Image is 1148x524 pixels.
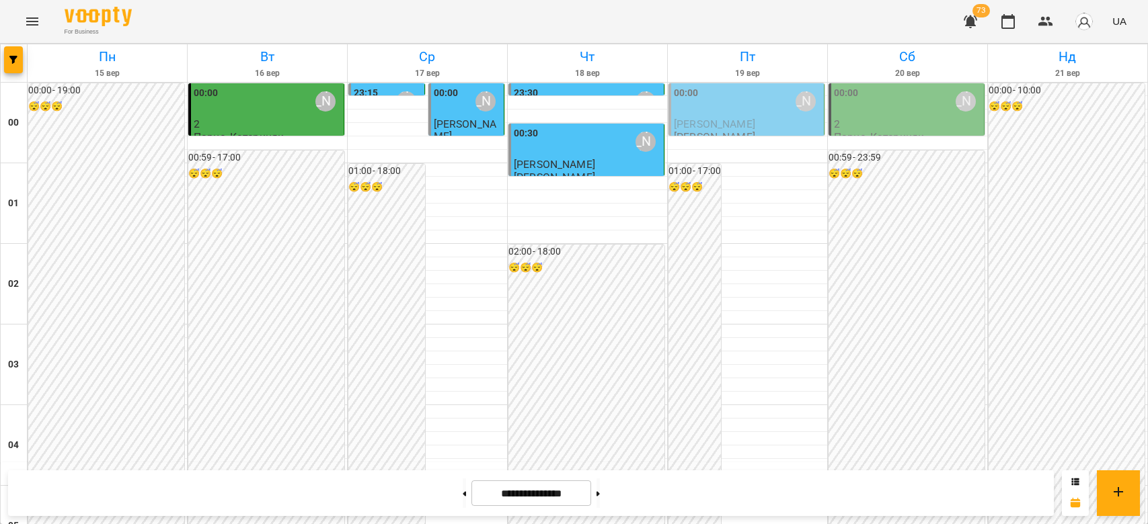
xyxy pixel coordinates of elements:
[674,131,755,142] p: [PERSON_NAME]
[396,91,416,112] div: Олійник Валентин
[989,99,1145,114] h6: 😴😴😴
[670,67,825,80] h6: 19 вер
[28,99,184,114] h6: 😴😴😴
[8,438,19,453] h6: 04
[668,164,721,179] h6: 01:00 - 17:00
[350,46,505,67] h6: Ср
[1075,12,1094,31] img: avatar_s.png
[829,150,985,165] h6: 00:59 - 23:59
[194,118,341,130] p: 2
[8,277,19,292] h6: 02
[475,91,496,112] div: Олійник Валентин
[354,86,379,101] label: 23:15
[956,91,976,112] div: Олійник Валентин
[194,131,283,142] p: Парне_Катериняк
[514,171,595,183] p: [PERSON_NAME]
[834,86,859,101] label: 00:00
[65,28,132,36] span: For Business
[8,357,19,372] h6: 03
[315,91,336,112] div: Олійник Валентин
[670,46,825,67] h6: Пт
[348,164,425,179] h6: 01:00 - 18:00
[508,245,664,259] h6: 02:00 - 18:00
[65,7,132,26] img: Voopty Logo
[434,86,459,101] label: 00:00
[990,46,1145,67] h6: Нд
[830,46,985,67] h6: Сб
[514,158,595,171] span: [PERSON_NAME]
[28,83,184,98] h6: 00:00 - 19:00
[8,116,19,130] h6: 00
[674,118,755,130] span: [PERSON_NAME]
[188,150,344,165] h6: 00:59 - 17:00
[16,5,48,38] button: Menu
[829,167,985,181] h6: 😴😴😴
[989,83,1145,98] h6: 00:00 - 10:00
[350,67,505,80] h6: 17 вер
[30,46,185,67] h6: Пн
[636,132,656,152] div: Олійник Валентин
[510,46,665,67] h6: Чт
[796,91,816,112] div: Олійник Валентин
[834,131,923,142] p: Парне_Катериняк
[990,67,1145,80] h6: 21 вер
[8,196,19,211] h6: 01
[972,4,990,17] span: 73
[514,86,539,101] label: 23:30
[830,67,985,80] h6: 20 вер
[194,86,219,101] label: 00:00
[636,91,656,112] div: Олійник Валентин
[674,86,699,101] label: 00:00
[190,46,345,67] h6: Вт
[508,261,664,275] h6: 😴😴😴
[348,180,425,195] h6: 😴😴😴
[834,118,981,130] p: 2
[434,118,496,142] span: [PERSON_NAME]
[1107,9,1132,34] button: UA
[514,126,539,141] label: 00:30
[188,167,344,181] h6: 😴😴😴
[190,67,345,80] h6: 16 вер
[30,67,185,80] h6: 15 вер
[668,180,721,195] h6: 😴😴😴
[510,67,665,80] h6: 18 вер
[1112,14,1126,28] span: UA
